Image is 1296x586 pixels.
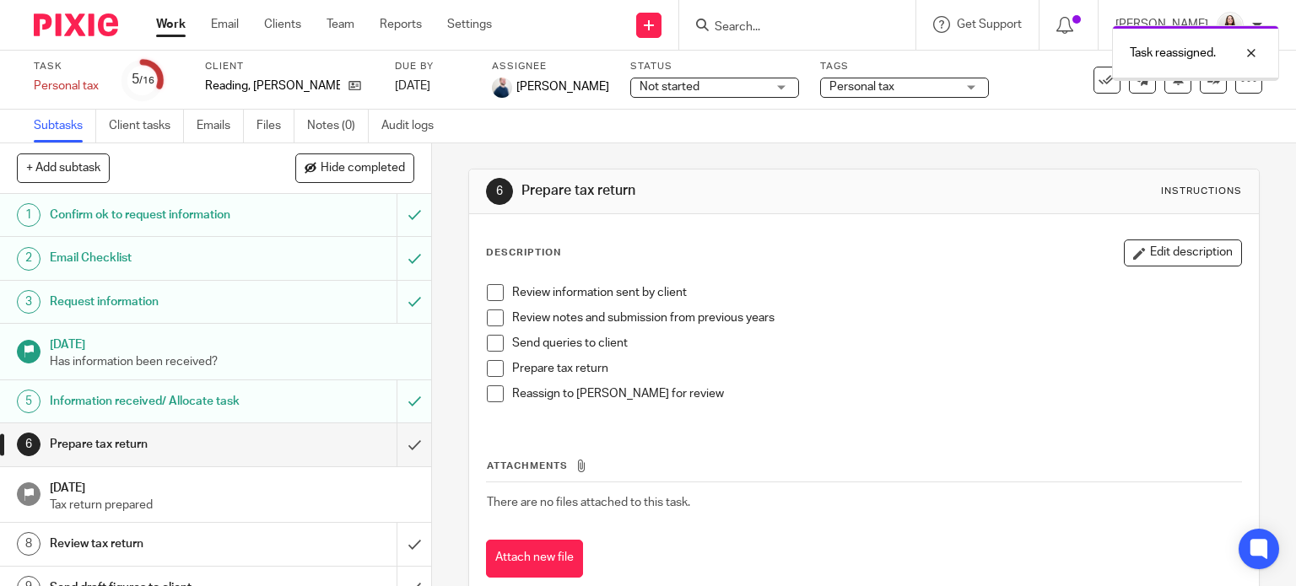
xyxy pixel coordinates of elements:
[327,16,354,33] a: Team
[512,284,1242,301] p: Review information sent by client
[521,182,899,200] h1: Prepare tax return
[17,433,40,456] div: 6
[307,110,369,142] a: Notes (0)
[50,353,414,370] p: Has information been received?
[17,532,40,556] div: 8
[34,110,96,142] a: Subtasks
[34,13,118,36] img: Pixie
[17,290,40,314] div: 3
[197,110,244,142] a: Emails
[211,16,239,33] a: Email
[256,110,294,142] a: Files
[205,78,340,94] p: Reading, [PERSON_NAME]
[492,60,609,73] label: Assignee
[395,80,430,92] span: [DATE]
[17,247,40,271] div: 2
[486,178,513,205] div: 6
[50,531,270,556] h1: Review tax return
[50,332,414,353] h1: [DATE]
[132,70,154,89] div: 5
[50,497,414,513] p: Tax return prepared
[34,60,101,73] label: Task
[50,476,414,497] h1: [DATE]
[381,110,446,142] a: Audit logs
[395,60,471,73] label: Due by
[50,245,270,271] h1: Email Checklist
[630,60,799,73] label: Status
[512,385,1242,402] p: Reassign to [PERSON_NAME] for review
[34,78,101,94] div: Personal tax
[50,289,270,315] h1: Request information
[295,153,414,182] button: Hide completed
[829,81,894,93] span: Personal tax
[50,389,270,414] h1: Information received/ Allocate task
[1130,45,1216,62] p: Task reassigned.
[486,246,561,260] p: Description
[264,16,301,33] a: Clients
[486,540,583,578] button: Attach new file
[512,360,1242,377] p: Prepare tax return
[1217,12,1244,39] img: 2022.jpg
[156,16,186,33] a: Work
[492,78,512,98] img: MC_T&CO-3.jpg
[640,81,699,93] span: Not started
[487,497,690,508] span: There are no files attached to this task.
[17,390,40,413] div: 5
[1124,239,1242,266] button: Edit description
[50,432,270,457] h1: Prepare tax return
[17,153,110,182] button: + Add subtask
[512,335,1242,352] p: Send queries to client
[1161,185,1242,198] div: Instructions
[50,202,270,228] h1: Confirm ok to request information
[380,16,422,33] a: Reports
[512,309,1242,326] p: Review notes and submission from previous years
[109,110,184,142] a: Client tasks
[17,203,40,227] div: 1
[321,162,405,175] span: Hide completed
[205,60,374,73] label: Client
[487,461,568,470] span: Attachments
[139,76,154,85] small: /16
[516,78,609,95] span: [PERSON_NAME]
[447,16,492,33] a: Settings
